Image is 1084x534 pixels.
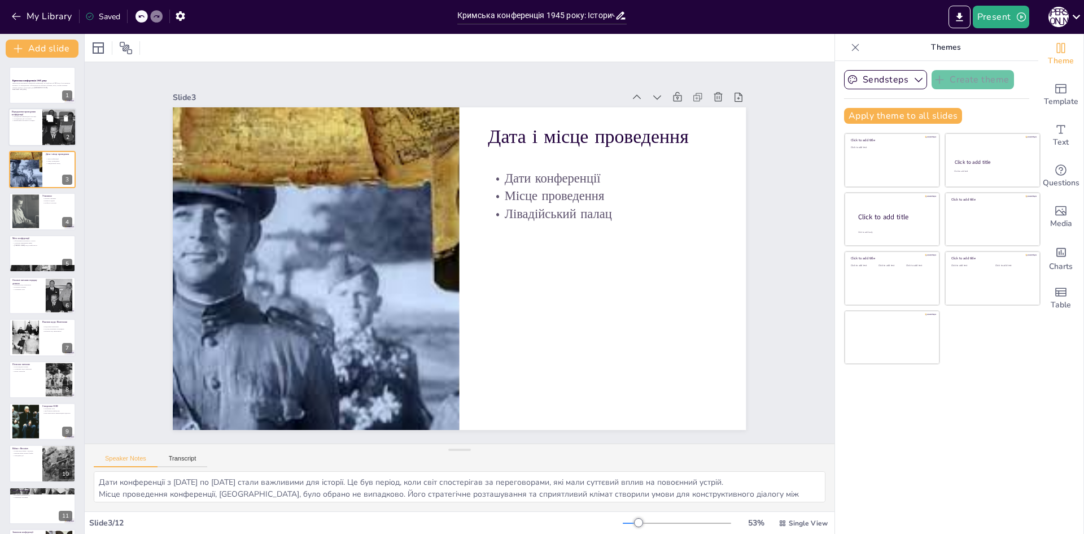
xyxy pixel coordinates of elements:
span: Position [119,41,133,55]
p: Дати конференції [46,158,72,160]
p: Політичні домовленості [12,494,72,496]
div: 7 [9,319,76,356]
p: Польське питання [12,363,42,366]
div: 10 [59,469,72,479]
p: Питання щодо Німеччини [12,284,42,286]
div: Get real-time input from your audience [1038,156,1083,197]
div: Add charts and graphs [1038,237,1083,278]
div: 9 [62,427,72,437]
p: Нові кордони Польщі [12,366,42,368]
p: Створення ООН [42,405,72,408]
div: 7 [62,343,72,353]
div: Click to add title [951,256,1032,261]
div: 3 [62,175,72,185]
textarea: Дати конференції з [DATE] по [DATE] стали важливими для історії. Це був період, коли світ спостер... [94,471,825,502]
button: Export to PowerPoint [948,6,971,28]
div: 6 [62,301,72,311]
div: 8 [9,361,76,398]
p: Суперечки щодо територій [12,368,42,370]
div: Click to add text [878,264,904,267]
button: Transcript [158,455,208,467]
p: Особисті стосунки [42,202,72,204]
button: Add slide [6,40,78,58]
p: Значення конференції [12,531,42,534]
div: 53 % [742,518,770,528]
div: 8 [62,385,72,395]
p: Суд над воєнними злочинцями [42,328,72,331]
p: Злагоджені дії [12,454,39,456]
div: Add a table [1038,278,1083,319]
p: Лівадійський палац [46,162,72,164]
span: Table [1051,299,1071,311]
p: Створення ООН [12,288,42,290]
p: Рішення щодо Німеччини [42,321,72,324]
p: Плани щодо війни з Японією [12,450,39,452]
div: 3 [9,151,76,188]
p: Економічні домовленості [12,492,72,494]
div: Click to add text [954,170,1029,173]
button: My Library [8,7,77,25]
div: Click to add text [851,264,876,267]
p: Презентація присвячена Кримській конференції, що відбулася в 1945 році, її історичному контексту ... [12,83,72,89]
div: Add ready made slides [1038,75,1083,115]
div: Slide 3 [211,36,654,140]
p: Використання атомної бомби [12,452,39,454]
div: 1 [62,90,72,101]
p: Обговорення повоєнного устрою [12,240,72,242]
p: Контроль над Німеччиною [42,330,72,332]
div: Click to add title [955,159,1030,166]
button: Create theme [932,70,1014,89]
div: Click to add title [951,197,1032,202]
p: Основні учасники [42,198,72,200]
div: Click to add text [995,264,1031,267]
div: Click to add text [851,146,932,149]
p: Мета конференції [12,237,72,240]
p: Місце проведення [497,194,725,259]
span: Media [1050,218,1072,230]
div: 5 [62,259,72,269]
strong: Кримська конференція 1945 року [12,79,47,82]
p: Дата і місце проведення [509,132,738,206]
div: 4 [9,193,76,230]
p: Стратегія завершення війни [12,242,72,244]
div: 11 [59,511,72,521]
p: Визначення повоєнного порядку [12,120,39,122]
div: 9 [9,403,76,440]
div: П [PERSON_NAME] [1048,7,1069,27]
p: Координація дій союзників [12,118,39,120]
p: Generated with [URL] [12,89,72,91]
div: 10 [9,445,76,482]
p: Themes [864,34,1027,61]
p: Дати конференції [501,177,729,242]
div: Click to add body [858,231,929,233]
div: 2 [8,108,76,147]
div: 6 [9,277,76,314]
p: [PERSON_NAME] щодо майбутнього [12,244,72,246]
div: Click to add text [951,264,987,267]
div: Click to add text [906,264,932,267]
span: Text [1053,136,1069,149]
div: 1 [9,67,76,104]
p: Лівадійський палац [494,212,722,277]
button: П [PERSON_NAME] [1048,6,1069,28]
span: Template [1044,95,1078,108]
p: Інші домовленості [12,489,72,492]
button: Speaker Notes [94,455,158,467]
input: Insert title [457,7,615,24]
div: 5 [9,235,76,272]
div: 2 [63,133,73,143]
div: 11 [9,487,76,524]
p: Нова архітектура міжнародних відносин [42,412,72,414]
p: Інтереси лідерів [42,200,72,202]
div: Slide 3 / 12 [89,518,623,528]
p: Баланс інтересів [12,370,42,372]
p: Місце проведення [46,160,72,162]
p: Передумови міжнародної ситуації [12,116,39,118]
div: Change the overall theme [1038,34,1083,75]
div: Click to add title [851,256,932,261]
p: Розділення Німеччини [42,326,72,328]
span: Questions [1043,177,1079,189]
button: Apply theme to all slides [844,108,962,124]
div: Layout [89,39,107,57]
p: Польське питання [12,286,42,288]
